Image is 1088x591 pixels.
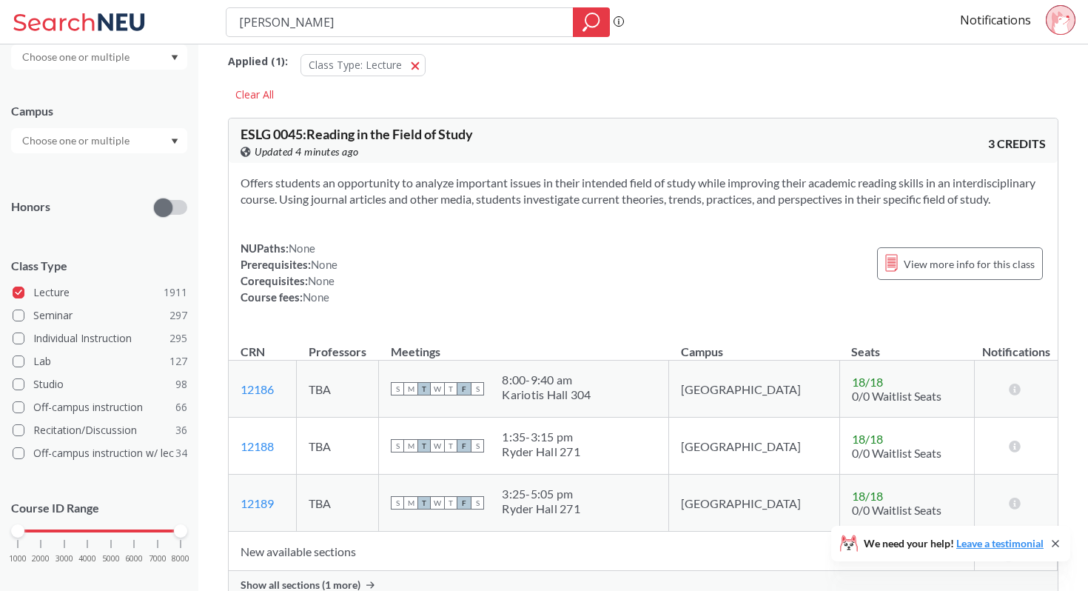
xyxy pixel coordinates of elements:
[241,175,1046,207] section: Offers students an opportunity to analyze important issues in their intended field of study while...
[502,487,580,501] div: 3:25 - 5:05 pm
[417,382,431,395] span: T
[471,439,484,453] span: S
[839,329,974,361] th: Seats
[228,53,288,70] span: Applied ( 1 ):
[391,439,404,453] span: S
[852,446,941,460] span: 0/0 Waitlist Seats
[417,496,431,510] span: T
[669,329,840,361] th: Campus
[164,284,187,301] span: 1911
[297,418,379,475] td: TBA
[956,537,1044,550] a: Leave a testimonial
[960,12,1031,28] a: Notifications
[444,496,457,510] span: T
[241,439,274,453] a: 12188
[669,475,840,532] td: [GEOGRAPHIC_DATA]
[11,258,187,274] span: Class Type
[471,382,484,395] span: S
[297,361,379,418] td: TBA
[32,555,50,563] span: 2000
[573,7,610,37] div: magnifying glass
[255,144,359,160] span: Updated 4 minutes ago
[13,444,187,463] label: Off-campus instruction w/ lec
[404,439,417,453] span: M
[11,198,50,216] p: Honors
[169,307,187,324] span: 297
[297,329,379,361] th: Professors
[241,240,338,305] div: NUPaths: Prerequisites: Corequisites: Course fees:
[15,48,139,66] input: Choose one or multiple
[417,439,431,453] span: T
[11,128,187,153] div: Dropdown arrow
[852,489,883,503] span: 18 / 18
[444,382,457,395] span: T
[379,329,669,361] th: Meetings
[404,496,417,510] span: M
[431,382,444,395] span: W
[175,376,187,393] span: 98
[241,496,274,510] a: 12189
[457,496,471,510] span: F
[149,555,167,563] span: 7000
[56,555,73,563] span: 3000
[289,241,315,255] span: None
[471,496,484,510] span: S
[175,445,187,461] span: 34
[457,382,471,395] span: F
[11,103,187,119] div: Campus
[228,84,281,106] div: Clear All
[669,361,840,418] td: [GEOGRAPHIC_DATA]
[444,439,457,453] span: T
[241,344,265,360] div: CRN
[502,444,580,459] div: Ryder Hall 271
[852,503,941,517] span: 0/0 Waitlist Seats
[171,55,178,61] svg: Dropdown arrow
[988,136,1046,152] span: 3 CREDITS
[431,496,444,510] span: W
[15,132,139,150] input: Choose one or multiple
[308,274,335,287] span: None
[404,382,417,395] span: M
[502,501,580,516] div: Ryder Hall 271
[13,283,187,302] label: Lecture
[391,382,404,395] span: S
[11,44,187,70] div: Dropdown arrow
[11,500,187,517] p: Course ID Range
[169,353,187,370] span: 127
[457,439,471,453] span: F
[13,306,187,325] label: Seminar
[169,330,187,347] span: 295
[502,430,580,444] div: 1:35 - 3:15 pm
[175,399,187,415] span: 66
[311,258,338,271] span: None
[297,475,379,532] td: TBA
[502,387,591,402] div: Kariotis Hall 304
[78,555,96,563] span: 4000
[125,555,143,563] span: 6000
[13,375,187,394] label: Studio
[582,12,600,33] svg: magnifying glass
[852,432,883,446] span: 18 / 18
[13,398,187,417] label: Off-campus instruction
[502,373,591,387] div: 8:00 - 9:40 am
[229,532,975,571] td: New available sections
[303,290,329,304] span: None
[9,555,27,563] span: 1000
[13,329,187,348] label: Individual Instruction
[241,382,274,396] a: 12186
[102,555,120,563] span: 5000
[172,555,189,563] span: 8000
[241,126,473,142] span: ESLG 0045 : Reading in the Field of Study
[175,422,187,438] span: 36
[300,54,426,76] button: Class Type: Lecture
[13,352,187,371] label: Lab
[975,329,1058,361] th: Notifications
[238,10,563,35] input: Class, professor, course number, "phrase"
[309,58,402,72] span: Class Type: Lecture
[13,421,187,440] label: Recitation/Discussion
[669,418,840,475] td: [GEOGRAPHIC_DATA]
[171,138,178,144] svg: Dropdown arrow
[904,255,1035,273] span: View more info for this class
[391,496,404,510] span: S
[852,375,883,389] span: 18 / 18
